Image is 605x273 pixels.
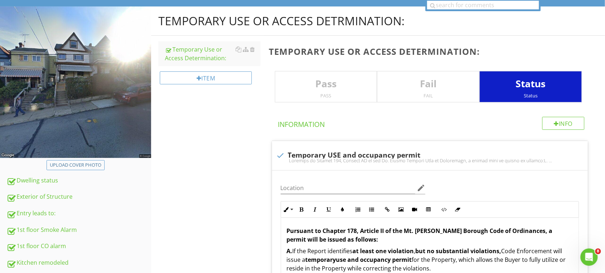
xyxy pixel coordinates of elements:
[269,47,593,56] h3: Temporary Use or Access Determination:
[480,93,582,98] div: Status
[287,247,293,255] strong: A.
[306,256,336,264] strong: temporary
[6,242,151,251] div: 1st floor CO alarm
[6,176,151,185] div: Dwelling status
[351,203,365,216] button: Ordered List
[281,203,295,216] button: Inline Style
[276,158,583,163] div: Loremips do Sitamet 194, Consect AD el sed Do. Eiusmo Tempori Utla et Doloremagn, a enimad mini v...
[408,203,422,216] button: Insert Video
[542,117,585,130] div: Info
[47,160,105,170] button: Upload cover photo
[336,203,350,216] button: Colors
[287,227,553,243] strong: Pursuant to Chapter 178, Article II of the Mt. [PERSON_NAME] Borough Code of Ordinances, a permit...
[437,203,451,216] button: Code View
[275,93,377,98] div: PASS
[416,247,501,255] strong: but no substantial violations,
[417,184,425,192] i: edit
[281,182,416,194] input: Location
[381,203,394,216] button: Insert Link (Ctrl+K)
[322,203,336,216] button: Underline (Ctrl+U)
[377,77,479,91] p: Fail
[422,203,435,216] button: Insert Table
[353,247,414,255] strong: at least one violation
[348,256,412,264] strong: and occupancy permit
[394,203,408,216] button: Insert Image (Ctrl+P)
[336,256,346,264] strong: use
[6,192,151,202] div: Exterior of Structure
[595,248,601,254] span: 8
[6,209,151,218] div: Entry leads to:
[480,77,582,91] p: Status
[580,248,598,266] iframe: Intercom live chat
[287,247,573,273] p: If the Report identifies , Code Enforcement will issue a for the Property, which allows the Buyer...
[165,45,260,62] div: Temporary Use or Access Determination:
[275,77,377,91] p: Pass
[427,1,539,9] input: search for comments
[158,14,404,28] div: Temporary Use or Access detrmination:
[365,203,379,216] button: Unordered List
[377,93,479,98] div: FAIL
[295,203,308,216] button: Bold (Ctrl+B)
[278,117,584,129] h4: Information
[6,258,151,268] div: Kitchen remodeled
[451,203,465,216] button: Clear Formatting
[6,225,151,235] div: 1st floor Smoke Alarm
[308,203,322,216] button: Italic (Ctrl+I)
[50,162,101,169] div: Upload cover photo
[160,71,251,84] div: Item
